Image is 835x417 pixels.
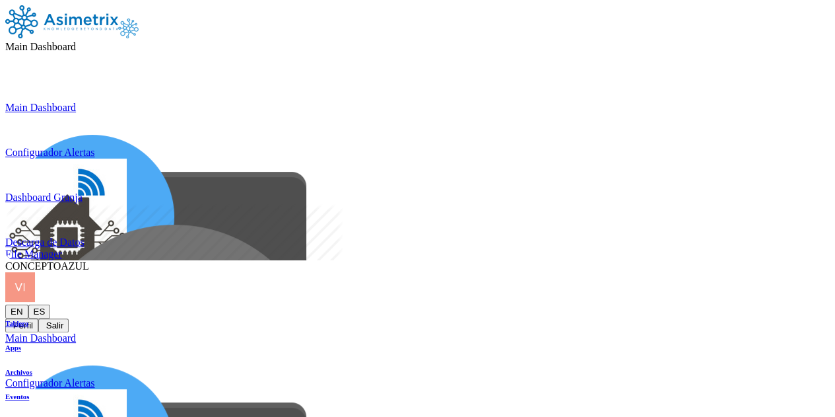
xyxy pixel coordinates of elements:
[5,159,127,281] img: img
[5,237,830,248] div: Descarga de Datos
[5,5,118,38] img: Asimetrix logo
[5,272,35,302] img: virna.cedenoescobar@gmail.com profile pic
[5,204,830,248] a: imgDescarga de Datos
[5,260,89,272] span: CONCEPTOAZUL
[5,319,32,327] a: Tablero
[5,332,830,344] a: Main Dashboard
[5,248,830,260] a: File Manager
[5,344,830,389] a: imgConfigurador Alertas
[5,147,830,159] div: Configurador Alertas
[118,19,139,38] img: Asimetrix logo
[5,192,830,204] div: Dashboard Granja
[38,319,69,332] button: Salir
[5,41,76,52] span: Main Dashboard
[5,102,830,114] a: Main Dashboard
[5,377,830,389] div: Configurador Alertas
[5,393,32,400] a: Eventos
[28,305,51,319] button: ES
[5,159,830,204] a: imgDashboard Granja
[5,344,32,352] a: Apps
[5,368,32,376] a: Archivos
[5,114,830,159] a: imgConfigurador Alertas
